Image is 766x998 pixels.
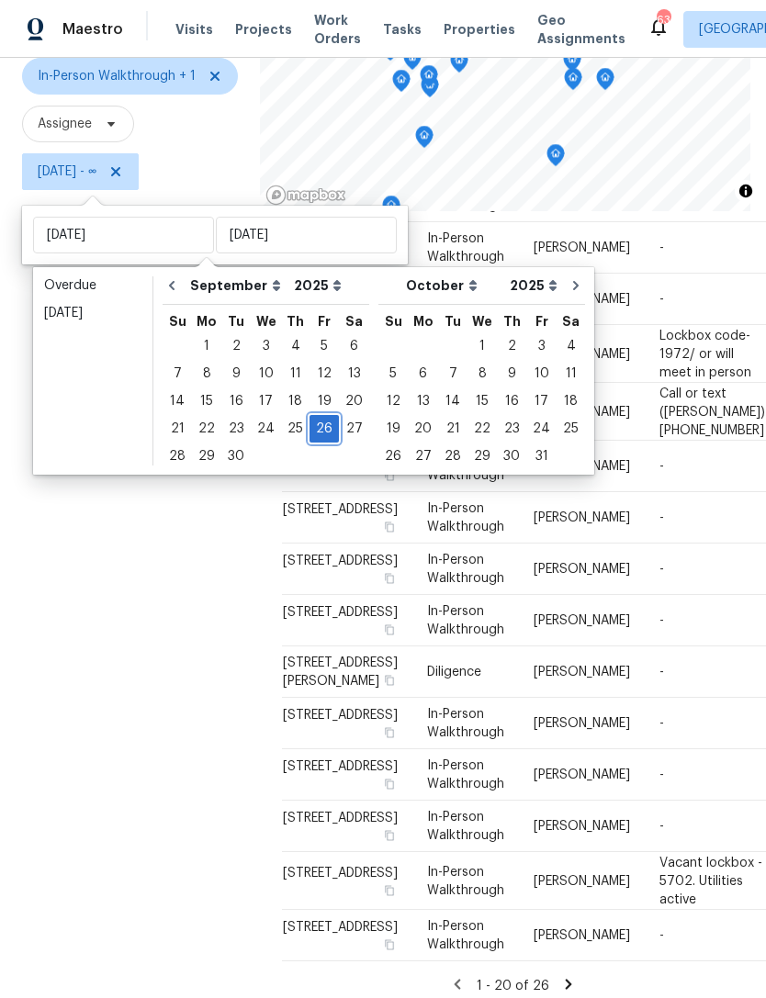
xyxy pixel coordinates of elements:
[534,717,630,730] span: [PERSON_NAME]
[472,315,492,328] abbr: Wednesday
[192,443,221,469] div: 29
[382,196,400,224] div: Map marker
[310,415,339,443] div: Fri Sep 26 2025
[526,388,557,414] div: 17
[281,388,310,414] div: 18
[235,20,292,39] span: Projects
[175,20,213,39] span: Visits
[427,865,504,896] span: In-Person Walkthrough
[497,333,526,359] div: 2
[251,387,281,415] div: Wed Sep 17 2025
[557,415,585,443] div: Sat Oct 25 2025
[427,759,504,791] span: In-Person Walkthrough
[339,360,369,387] div: Sat Sep 13 2025
[438,360,467,387] div: Tue Oct 07 2025
[221,332,251,360] div: Tue Sep 02 2025
[339,332,369,360] div: Sat Sep 06 2025
[33,217,214,253] input: Start date
[735,180,757,202] button: Toggle attribution
[378,443,408,469] div: 26
[546,144,565,173] div: Map marker
[401,272,505,299] select: Month
[221,388,251,414] div: 16
[438,387,467,415] div: Tue Oct 14 2025
[345,315,363,328] abbr: Saturday
[526,415,557,443] div: Fri Oct 24 2025
[467,387,497,415] div: Wed Oct 15 2025
[659,293,664,306] span: -
[408,443,438,469] div: 27
[392,70,411,98] div: Map marker
[163,361,192,387] div: 7
[526,332,557,360] div: Fri Oct 03 2025
[467,416,497,442] div: 22
[339,388,369,414] div: 20
[281,415,310,443] div: Thu Sep 25 2025
[192,416,221,442] div: 22
[381,622,398,638] button: Copy Address
[318,315,331,328] abbr: Friday
[477,980,549,992] span: 1 - 20 of 26
[378,388,408,414] div: 12
[503,315,521,328] abbr: Thursday
[38,115,92,133] span: Assignee
[197,315,217,328] abbr: Monday
[537,11,625,48] span: Geo Assignments
[450,50,468,79] div: Map marker
[221,443,251,469] div: 30
[378,360,408,387] div: Sun Oct 05 2025
[497,361,526,387] div: 9
[526,443,557,469] div: 31
[221,415,251,443] div: Tue Sep 23 2025
[408,415,438,443] div: Mon Oct 20 2025
[564,68,582,96] div: Map marker
[413,315,434,328] abbr: Monday
[408,388,438,414] div: 13
[44,276,141,295] div: Overdue
[281,361,310,387] div: 11
[378,415,408,443] div: Sun Oct 19 2025
[534,241,630,254] span: [PERSON_NAME]
[221,443,251,470] div: Tue Sep 30 2025
[659,768,664,781] span: -
[216,217,397,253] input: Fri, Sep 25
[381,672,398,689] button: Copy Address
[535,315,548,328] abbr: Friday
[427,181,504,212] span: In-Person Walkthrough
[659,241,664,254] span: -
[444,20,515,39] span: Properties
[562,267,590,304] button: Go to next month
[38,272,148,470] ul: Date picker shortcuts
[339,416,369,442] div: 27
[420,65,438,94] div: Map marker
[381,724,398,741] button: Copy Address
[281,416,310,442] div: 25
[467,360,497,387] div: Wed Oct 08 2025
[62,20,123,39] span: Maestro
[381,519,398,535] button: Copy Address
[381,936,398,953] button: Copy Address
[221,387,251,415] div: Tue Sep 16 2025
[251,388,281,414] div: 17
[251,361,281,387] div: 10
[221,416,251,442] div: 23
[505,272,562,299] select: Year
[310,361,339,387] div: 12
[557,388,585,414] div: 18
[557,387,585,415] div: Sat Oct 18 2025
[467,333,497,359] div: 1
[385,315,402,328] abbr: Sunday
[526,361,557,387] div: 10
[192,415,221,443] div: Mon Sep 22 2025
[283,503,398,516] span: [STREET_ADDRESS]
[427,502,504,533] span: In-Person Walkthrough
[497,416,526,442] div: 23
[381,467,398,484] button: Copy Address
[427,811,504,842] span: In-Person Walkthrough
[467,443,497,470] div: Wed Oct 29 2025
[534,511,630,524] span: [PERSON_NAME]
[283,709,398,722] span: [STREET_ADDRESS]
[339,333,369,359] div: 6
[659,387,765,436] span: Call or text ([PERSON_NAME]) [PHONE_NUMBER]
[192,333,221,359] div: 1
